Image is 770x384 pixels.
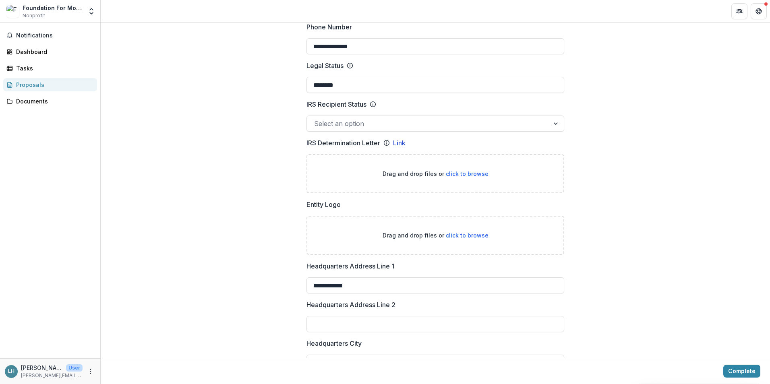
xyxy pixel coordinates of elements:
[306,138,380,148] p: IRS Determination Letter
[383,169,488,178] p: Drag and drop files or
[6,5,19,18] img: Foundation For Moral Law
[23,12,45,19] span: Nonprofit
[446,232,488,239] span: click to browse
[3,29,97,42] button: Notifications
[8,369,14,374] div: Lonnie Hollon
[731,3,747,19] button: Partners
[383,231,488,239] p: Drag and drop files or
[86,3,97,19] button: Open entity switcher
[446,170,488,177] span: click to browse
[3,45,97,58] a: Dashboard
[66,364,83,372] p: User
[21,372,83,379] p: [PERSON_NAME][EMAIL_ADDRESS][DOMAIN_NAME]
[306,200,341,209] p: Entity Logo
[306,339,362,348] p: Headquarters City
[86,367,95,376] button: More
[306,99,366,109] p: IRS Recipient Status
[16,97,91,105] div: Documents
[3,78,97,91] a: Proposals
[3,62,97,75] a: Tasks
[16,47,91,56] div: Dashboard
[393,138,406,148] a: Link
[16,32,94,39] span: Notifications
[23,4,83,12] div: Foundation For Moral Law
[306,300,395,310] p: Headquarters Address Line 2
[16,81,91,89] div: Proposals
[306,22,352,32] p: Phone Number
[723,365,760,378] button: Complete
[21,363,63,372] p: [PERSON_NAME]
[3,95,97,108] a: Documents
[751,3,767,19] button: Get Help
[16,64,91,72] div: Tasks
[306,61,344,70] p: Legal Status
[306,261,394,271] p: Headquarters Address Line 1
